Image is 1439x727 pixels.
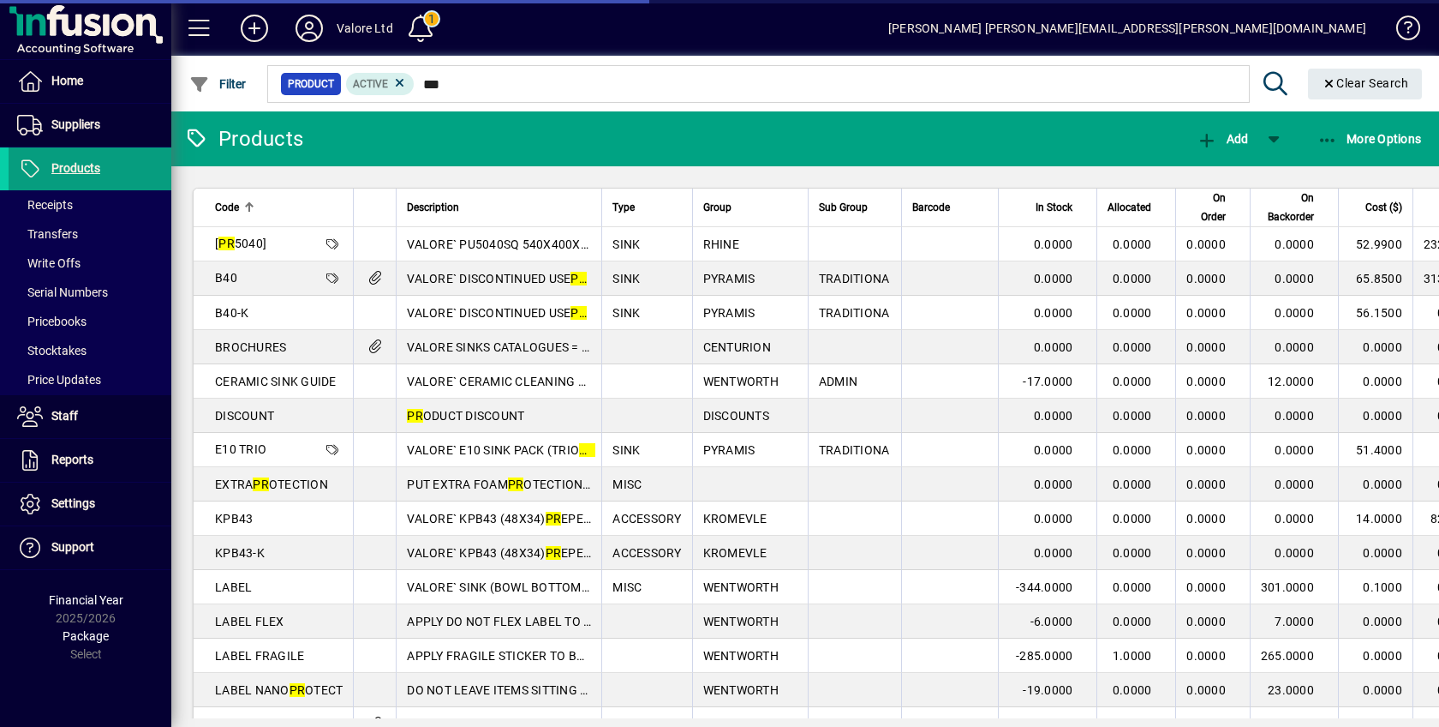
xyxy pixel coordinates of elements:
[1186,306,1226,320] span: 0.0000
[1275,237,1314,251] span: 0.0000
[9,439,171,482] a: Reports
[215,512,253,526] span: KPB43
[912,198,950,217] span: Barcode
[703,512,767,526] span: KROMEVLE
[215,198,239,217] span: Code
[51,540,94,554] span: Support
[1261,189,1314,226] span: On Backorder
[1365,198,1402,217] span: Cost ($)
[1034,306,1073,320] span: 0.0000
[51,409,78,423] span: Staff
[612,272,640,285] span: SINK
[612,546,681,560] span: ACCESSORY
[407,443,674,457] span: VALORE` E10 SINK PACK (TRIO ICE) PER SINK
[819,306,890,320] span: TRADITIONA
[819,443,890,457] span: TRADITIONA
[1317,132,1422,146] span: More Options
[407,409,423,423] em: PR
[1338,227,1412,261] td: 52.9900
[1108,198,1151,217] span: Allocated
[1034,478,1073,491] span: 0.0000
[1275,546,1314,560] span: 0.0000
[215,198,343,217] div: Code
[9,278,171,307] a: Serial Numbers
[1016,580,1072,594] span: -344.0000
[612,198,681,217] div: Type
[1186,580,1226,594] span: 0.0000
[1338,673,1412,707] td: 0.0000
[1016,649,1072,663] span: -285.0000
[703,272,755,285] span: PYRAMIS
[1322,76,1409,90] span: Clear Search
[9,526,171,569] a: Support
[1113,443,1152,457] span: 0.0000
[215,271,237,285] span: B40
[1023,375,1072,388] span: -17.0000
[407,409,524,423] span: ODUCT DISCOUNT
[17,256,81,270] span: Write Offs
[1261,649,1314,663] span: 265.0000
[1275,272,1314,285] span: 0.0000
[1268,375,1314,388] span: 12.0000
[407,580,625,594] span: VALORE` SINK (BOWL BOTTOM LABEL)
[1186,340,1226,354] span: 0.0000
[215,375,337,388] span: CERAMIC SINK GUIDE
[612,443,640,457] span: SINK
[215,306,248,320] span: B40-K
[612,478,642,491] span: MISC
[9,365,171,394] a: Price Updates
[1113,683,1152,697] span: 0.0000
[9,104,171,147] a: Suppliers
[1113,340,1152,354] span: 0.0000
[1113,306,1152,320] span: 0.0000
[1338,364,1412,399] td: 0.0000
[1034,409,1073,423] span: 0.0000
[407,546,670,560] span: VALORE` KPB43 (48X34) EPERATION BOARD
[1275,443,1314,457] span: 0.0000
[1275,340,1314,354] span: 0.0000
[337,15,393,42] div: Valore Ltd
[9,483,171,526] a: Settings
[819,272,890,285] span: TRADITIONA
[17,227,78,241] span: Transfers
[1275,512,1314,526] span: 0.0000
[703,306,755,320] span: PYRAMIS
[703,683,779,697] span: WENTWORTH
[912,198,988,217] div: Barcode
[407,198,591,217] div: Description
[51,117,100,131] span: Suppliers
[703,649,779,663] span: WENTWORTH
[1186,189,1241,226] div: On Order
[1338,536,1412,570] td: 0.0000
[1186,272,1226,285] span: 0.0000
[185,69,251,99] button: Filter
[1186,683,1226,697] span: 0.0000
[1113,512,1152,526] span: 0.0000
[1338,330,1412,364] td: 0.0000
[1009,198,1089,217] div: In Stock
[1275,409,1314,423] span: 0.0000
[703,409,769,423] span: DISCOUNTS
[290,683,306,697] em: PR
[612,306,640,320] span: SINK
[1113,237,1152,251] span: 0.0000
[1186,409,1226,423] span: 0.0000
[1313,123,1426,154] button: More Options
[703,198,731,217] span: Group
[9,60,171,103] a: Home
[1383,3,1418,59] a: Knowledge Base
[407,306,594,320] span: VALORE` DISCONTINUED USE 2
[570,306,587,320] em: PR
[407,198,459,217] span: Description
[1030,615,1073,628] span: -6.0000
[1308,69,1423,99] button: Clear
[1034,443,1073,457] span: 0.0000
[288,75,334,93] span: Product
[407,683,736,697] span: DO NOT LEAVE ITEMS SITTING ON BOTTOM OF SINK BOWL
[9,190,171,219] a: Receipts
[215,442,266,456] span: E10 TRIO
[1113,546,1152,560] span: 0.0000
[215,580,252,594] span: LABEL
[1113,580,1152,594] span: 0.0000
[1186,237,1226,251] span: 0.0000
